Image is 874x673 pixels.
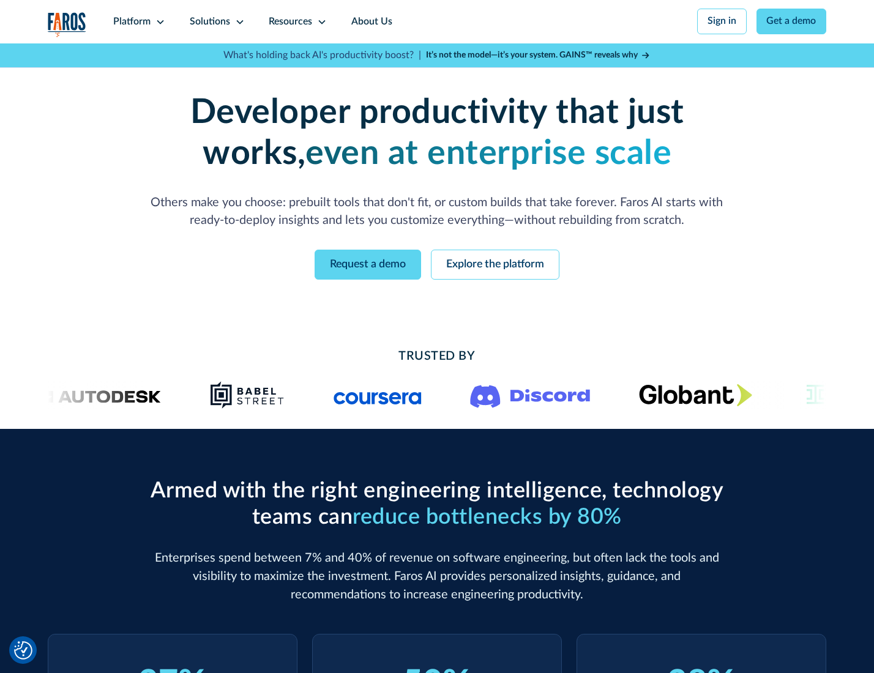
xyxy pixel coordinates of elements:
button: Cookie Settings [14,641,32,660]
strong: even at enterprise scale [305,136,671,171]
strong: Developer productivity that just works, [190,95,684,171]
img: Logo of the design software company Autodesk. [34,387,161,403]
div: Resources [269,15,312,29]
img: Logo of the communication platform Discord. [470,382,590,408]
img: Babel Street logo png [210,381,285,410]
a: Get a demo [756,9,827,34]
img: Logo of the online learning platform Coursera. [334,385,422,405]
h2: Armed with the right engineering intelligence, technology teams can [145,478,729,530]
a: It’s not the model—it’s your system. GAINS™ reveals why [426,49,651,62]
img: Revisit consent button [14,641,32,660]
a: Request a demo [315,250,421,280]
span: reduce bottlenecks by 80% [353,506,622,528]
strong: It’s not the model—it’s your system. GAINS™ reveals why [426,51,638,59]
a: home [48,12,87,37]
div: Solutions [190,15,230,29]
p: What's holding back AI's productivity boost? | [223,48,421,63]
h2: Trusted By [145,348,729,366]
a: Explore the platform [431,250,559,280]
img: Logo of the analytics and reporting company Faros. [48,12,87,37]
p: Enterprises spend between 7% and 40% of revenue on software engineering, but often lack the tools... [145,549,729,604]
div: Platform [113,15,151,29]
a: Sign in [697,9,747,34]
p: Others make you choose: prebuilt tools that don't fit, or custom builds that take forever. Faros ... [145,194,729,231]
img: Globant's logo [639,384,752,406]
